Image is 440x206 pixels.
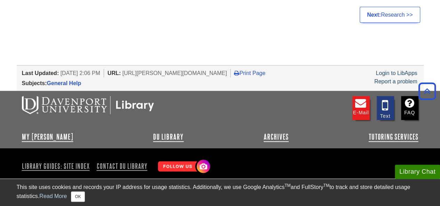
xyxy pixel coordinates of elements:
button: Close [71,191,85,202]
a: Print Page [234,70,265,76]
a: Archives [264,133,289,141]
a: Library Guides: Site Index [22,160,93,172]
a: Back to Top [416,86,438,96]
sup: TM [323,183,329,188]
a: DU Library [153,133,184,141]
span: Last Updated: [22,70,59,76]
a: Report a problem [374,79,417,84]
span: [URL][PERSON_NAME][DOMAIN_NAME] [122,70,227,76]
strong: Next: [367,12,381,18]
a: Next:Research >> [360,7,420,23]
span: Subjects: [22,80,47,86]
span: URL: [107,70,121,76]
div: This site uses cookies and records your IP address for usage statistics. Additionally, we use Goo... [17,183,424,202]
a: E-mail [352,96,370,120]
a: Contact DU Library [94,160,150,172]
img: Follow Us! Instagram [154,157,212,177]
button: Library Chat [395,165,440,179]
a: Text [377,96,394,120]
a: My [PERSON_NAME] [22,133,73,141]
a: Login to LibApps [376,70,417,76]
span: [DATE] 2:06 PM [61,70,100,76]
a: General Help [47,80,81,86]
a: FAQ [401,96,418,120]
a: Read More [39,193,67,199]
sup: TM [285,183,290,188]
img: DU Libraries [22,96,154,114]
a: Tutoring Services [368,133,418,141]
i: Print Page [234,70,239,76]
